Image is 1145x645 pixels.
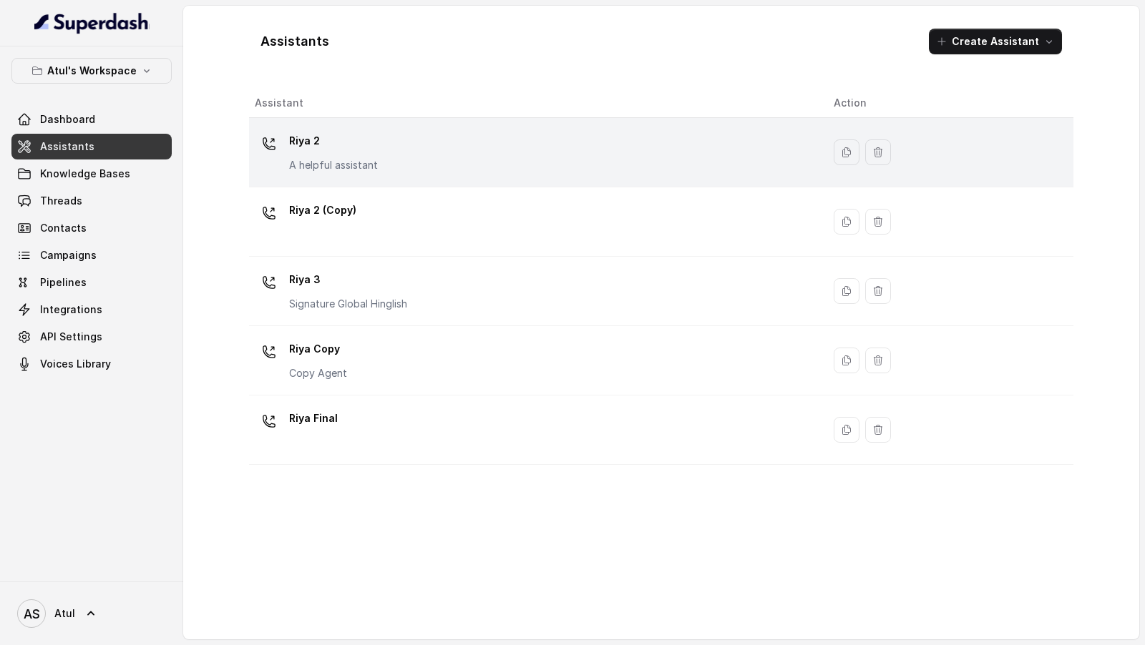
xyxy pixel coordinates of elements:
[40,167,130,181] span: Knowledge Bases
[249,89,822,118] th: Assistant
[289,366,347,380] p: Copy Agent
[11,242,172,268] a: Campaigns
[289,158,378,172] p: A helpful assistant
[11,107,172,132] a: Dashboard
[40,194,82,208] span: Threads
[40,330,102,344] span: API Settings
[40,139,94,154] span: Assistants
[54,606,75,621] span: Atul
[11,324,172,350] a: API Settings
[289,338,347,360] p: Riya Copy
[40,275,87,290] span: Pipelines
[822,89,1073,118] th: Action
[40,357,111,371] span: Voices Library
[260,30,329,53] h1: Assistants
[929,29,1062,54] button: Create Assistant
[11,594,172,634] a: Atul
[289,407,338,430] p: Riya Final
[289,129,378,152] p: Riya 2
[47,62,137,79] p: Atul's Workspace
[11,351,172,377] a: Voices Library
[289,268,407,291] p: Riya 3
[11,58,172,84] button: Atul's Workspace
[34,11,150,34] img: light.svg
[289,297,407,311] p: Signature Global Hinglish
[11,270,172,295] a: Pipelines
[40,112,95,127] span: Dashboard
[11,161,172,187] a: Knowledge Bases
[11,297,172,322] a: Integrations
[40,248,97,262] span: Campaigns
[40,221,87,235] span: Contacts
[24,606,40,621] text: AS
[11,215,172,241] a: Contacts
[11,134,172,159] a: Assistants
[11,188,172,214] a: Threads
[289,199,356,222] p: Riya 2 (Copy)
[40,302,102,317] span: Integrations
